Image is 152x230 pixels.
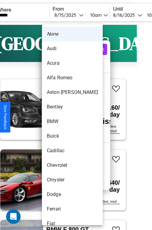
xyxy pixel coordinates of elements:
li: Bentley [42,100,103,114]
li: Alfa Romeo [42,70,103,85]
div: Give Feedback [3,105,7,129]
li: Chevrolet [42,158,103,173]
li: BMW [42,114,103,129]
li: Buick [42,129,103,143]
li: Dodge [42,187,103,202]
iframe: Intercom live chat [6,209,21,224]
li: Ferrari [42,202,103,216]
li: Cadillac [42,143,103,158]
li: Aston [PERSON_NAME] [42,85,103,100]
li: Audi [42,41,103,56]
em: None [47,30,58,38]
li: Chrysler [42,173,103,187]
li: Acura [42,56,103,70]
